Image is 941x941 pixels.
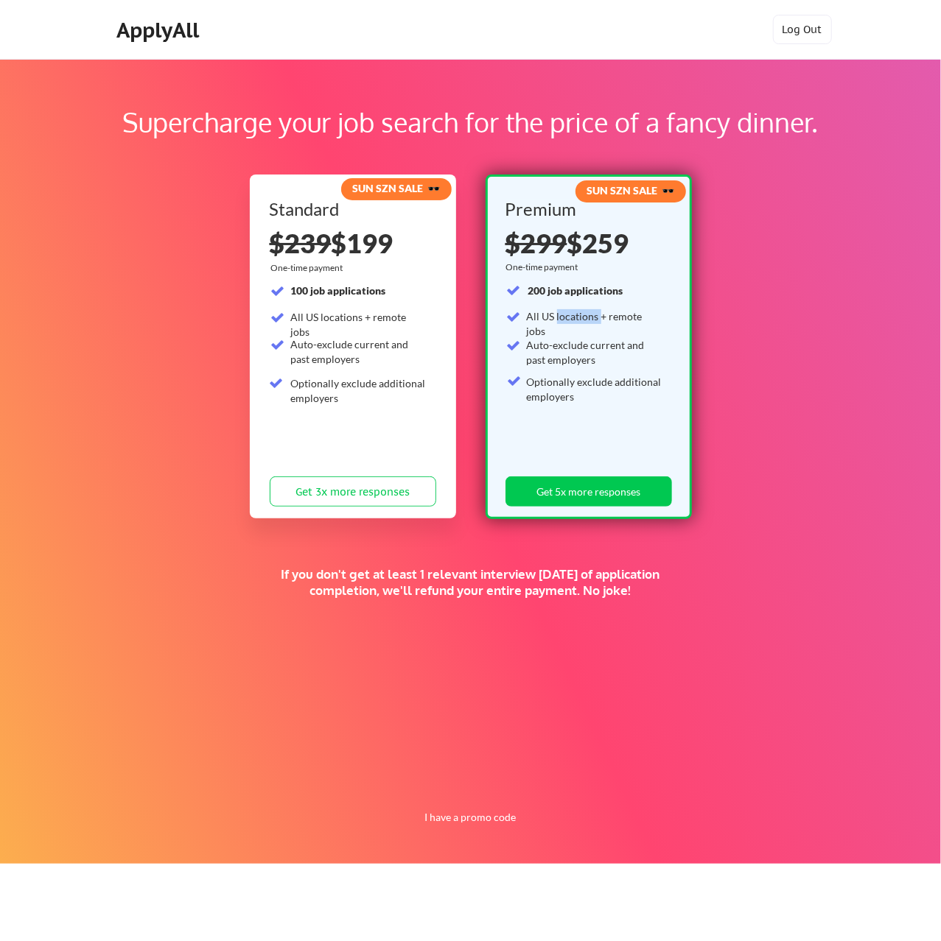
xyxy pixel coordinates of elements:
strong: SUN SZN SALE 🕶️ [587,184,675,197]
button: Log Out [773,15,832,44]
button: Get 3x more responses [270,476,436,507]
div: Optionally exclude additional employers [291,376,427,405]
div: Premium [506,200,668,218]
button: I have a promo code [416,808,524,826]
strong: 200 job applications [528,284,623,297]
div: All US locations + remote jobs [527,309,664,338]
div: Standard [270,200,431,218]
strong: SUN SZN SALE 🕶️ [352,182,440,194]
div: $259 [506,230,668,256]
div: Supercharge your job search for the price of a fancy dinner. [94,102,847,142]
div: One-time payment [271,262,348,274]
div: ApplyAll [117,18,204,43]
div: Auto-exclude current and past employers [527,338,664,367]
s: $239 [270,227,332,259]
div: One-time payment [506,261,584,273]
div: Optionally exclude additional employers [527,375,664,403]
strong: 100 job applications [291,284,386,297]
button: Get 5x more responses [506,476,672,507]
div: $199 [270,230,436,256]
div: Auto-exclude current and past employers [291,337,427,366]
div: All US locations + remote jobs [291,310,427,339]
div: If you don't get at least 1 relevant interview [DATE] of application completion, we'll refund you... [256,566,685,599]
s: $299 [506,227,567,259]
